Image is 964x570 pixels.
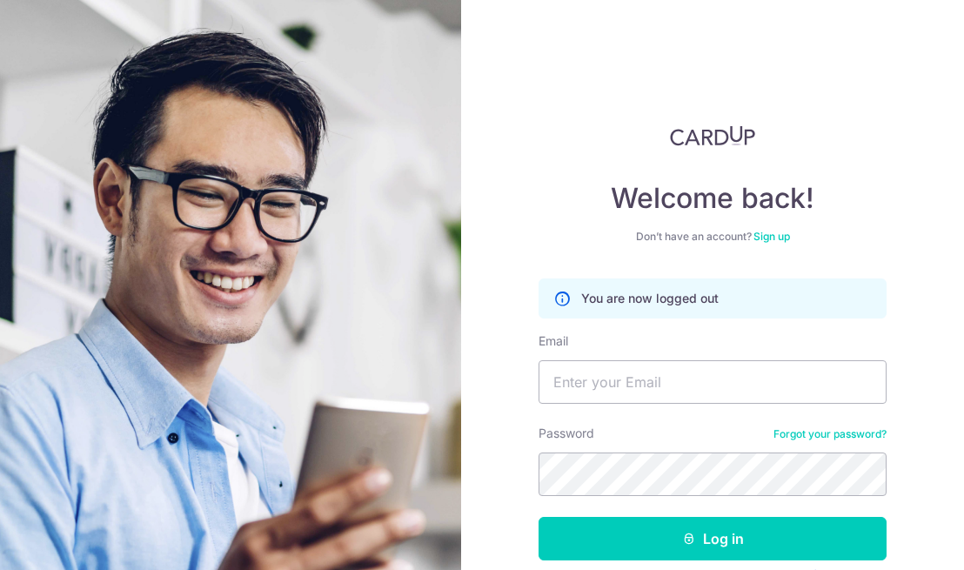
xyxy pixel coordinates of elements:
p: You are now logged out [581,290,719,307]
label: Email [539,332,568,350]
a: Sign up [753,230,790,243]
div: Don’t have an account? [539,230,887,244]
img: CardUp Logo [670,125,755,146]
a: Forgot your password? [773,427,887,441]
h4: Welcome back! [539,181,887,216]
button: Log in [539,517,887,560]
input: Enter your Email [539,360,887,404]
label: Password [539,425,594,442]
